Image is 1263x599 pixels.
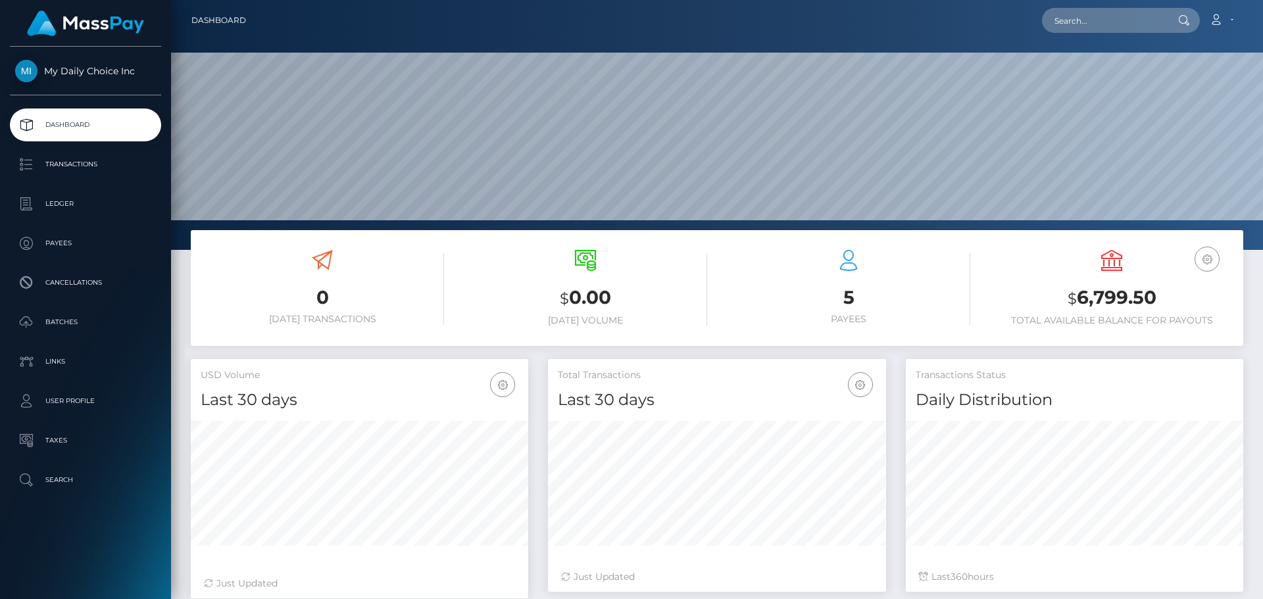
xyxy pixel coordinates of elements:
[204,577,515,590] div: Just Updated
[727,285,970,310] h3: 5
[727,314,970,325] h6: Payees
[10,464,161,496] a: Search
[10,65,161,77] span: My Daily Choice Inc
[561,570,872,584] div: Just Updated
[464,315,707,326] h6: [DATE] Volume
[201,369,518,382] h5: USD Volume
[27,11,144,36] img: MassPay Logo
[1042,8,1166,33] input: Search...
[15,391,156,411] p: User Profile
[15,194,156,214] p: Ledger
[201,389,518,412] h4: Last 30 days
[558,369,876,382] h5: Total Transactions
[15,312,156,332] p: Batches
[15,273,156,293] p: Cancellations
[951,571,968,583] span: 360
[10,306,161,339] a: Batches
[10,148,161,181] a: Transactions
[10,227,161,260] a: Payees
[10,385,161,418] a: User Profile
[15,60,37,82] img: My Daily Choice Inc
[919,570,1230,584] div: Last hours
[558,389,876,412] h4: Last 30 days
[990,285,1233,312] h3: 6,799.50
[15,352,156,371] p: Links
[990,315,1233,326] h6: Total Available Balance for Payouts
[10,424,161,457] a: Taxes
[464,285,707,312] h3: 0.00
[201,314,444,325] h6: [DATE] Transactions
[15,470,156,490] p: Search
[10,108,161,141] a: Dashboard
[10,187,161,220] a: Ledger
[916,369,1233,382] h5: Transactions Status
[1068,289,1077,308] small: $
[15,233,156,253] p: Payees
[191,7,246,34] a: Dashboard
[10,266,161,299] a: Cancellations
[15,155,156,174] p: Transactions
[15,115,156,135] p: Dashboard
[15,431,156,450] p: Taxes
[201,285,444,310] h3: 0
[560,289,569,308] small: $
[916,389,1233,412] h4: Daily Distribution
[10,345,161,378] a: Links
